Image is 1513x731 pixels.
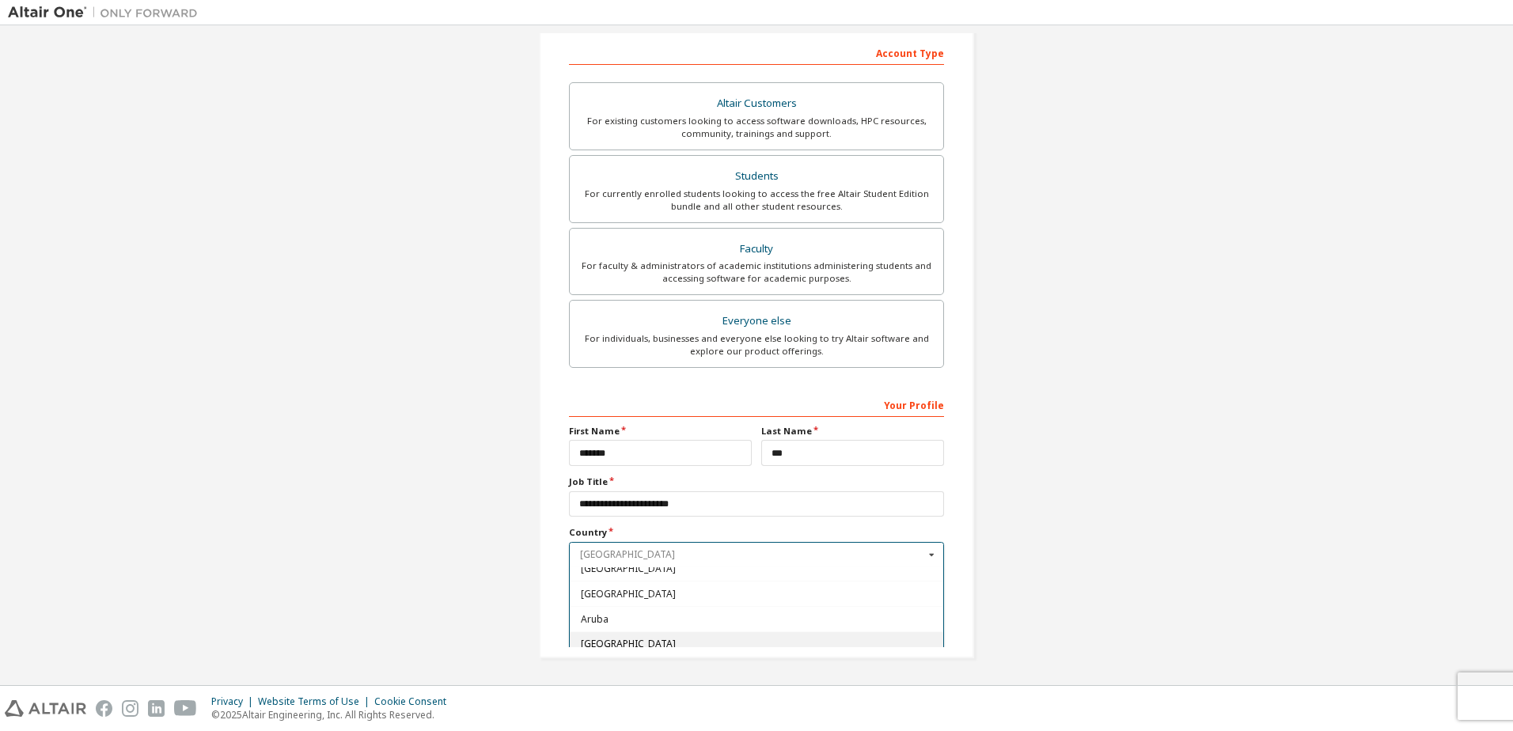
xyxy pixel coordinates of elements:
[258,695,374,708] div: Website Terms of Use
[579,165,934,187] div: Students
[581,614,933,623] span: Aruba
[579,310,934,332] div: Everyone else
[174,700,197,717] img: youtube.svg
[761,425,944,437] label: Last Name
[8,5,206,21] img: Altair One
[122,700,138,717] img: instagram.svg
[581,564,933,574] span: [GEOGRAPHIC_DATA]
[569,425,752,437] label: First Name
[581,589,933,598] span: [GEOGRAPHIC_DATA]
[569,40,944,65] div: Account Type
[569,475,944,488] label: Job Title
[148,700,165,717] img: linkedin.svg
[211,708,456,722] p: © 2025 Altair Engineering, Inc. All Rights Reserved.
[211,695,258,708] div: Privacy
[581,639,933,649] span: [GEOGRAPHIC_DATA]
[374,695,456,708] div: Cookie Consent
[96,700,112,717] img: facebook.svg
[569,526,944,539] label: Country
[579,93,934,115] div: Altair Customers
[579,259,934,285] div: For faculty & administrators of academic institutions administering students and accessing softwa...
[579,187,934,213] div: For currently enrolled students looking to access the free Altair Student Edition bundle and all ...
[579,115,934,140] div: For existing customers looking to access software downloads, HPC resources, community, trainings ...
[569,392,944,417] div: Your Profile
[579,332,934,358] div: For individuals, businesses and everyone else looking to try Altair software and explore our prod...
[579,238,934,260] div: Faculty
[5,700,86,717] img: altair_logo.svg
